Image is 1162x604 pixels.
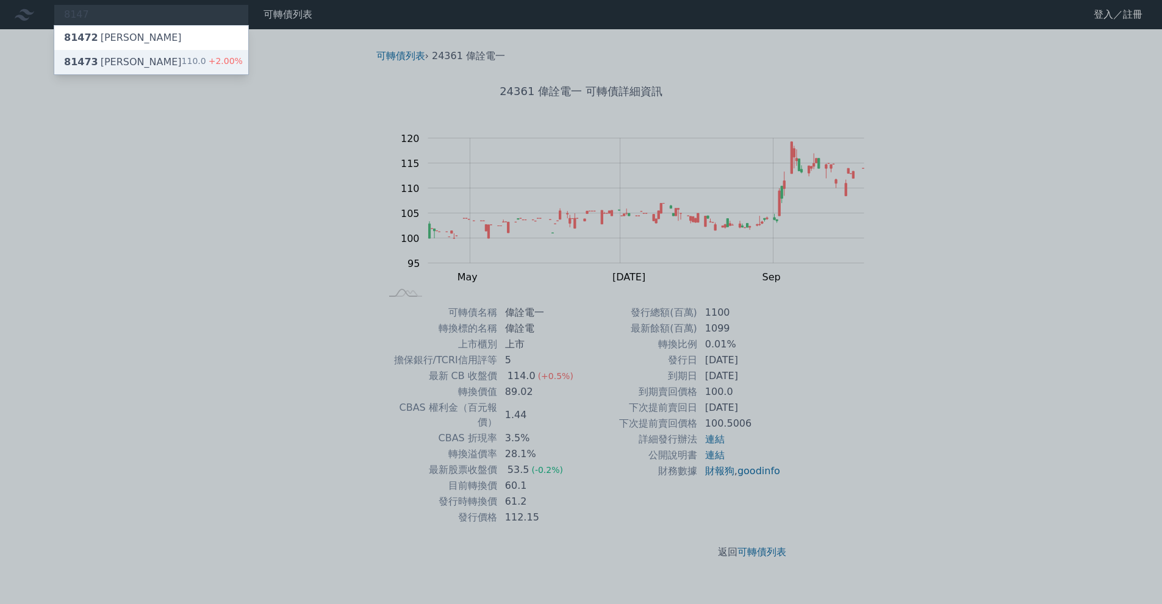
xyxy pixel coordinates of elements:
span: +2.00% [206,56,243,66]
div: [PERSON_NAME] [64,55,182,69]
span: 81472 [64,32,98,43]
a: 81472[PERSON_NAME] [54,26,248,50]
span: 81473 [64,56,98,68]
div: 110.0 [182,55,243,69]
div: [PERSON_NAME] [64,30,182,45]
a: 81473[PERSON_NAME] 110.0+2.00% [54,50,248,74]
